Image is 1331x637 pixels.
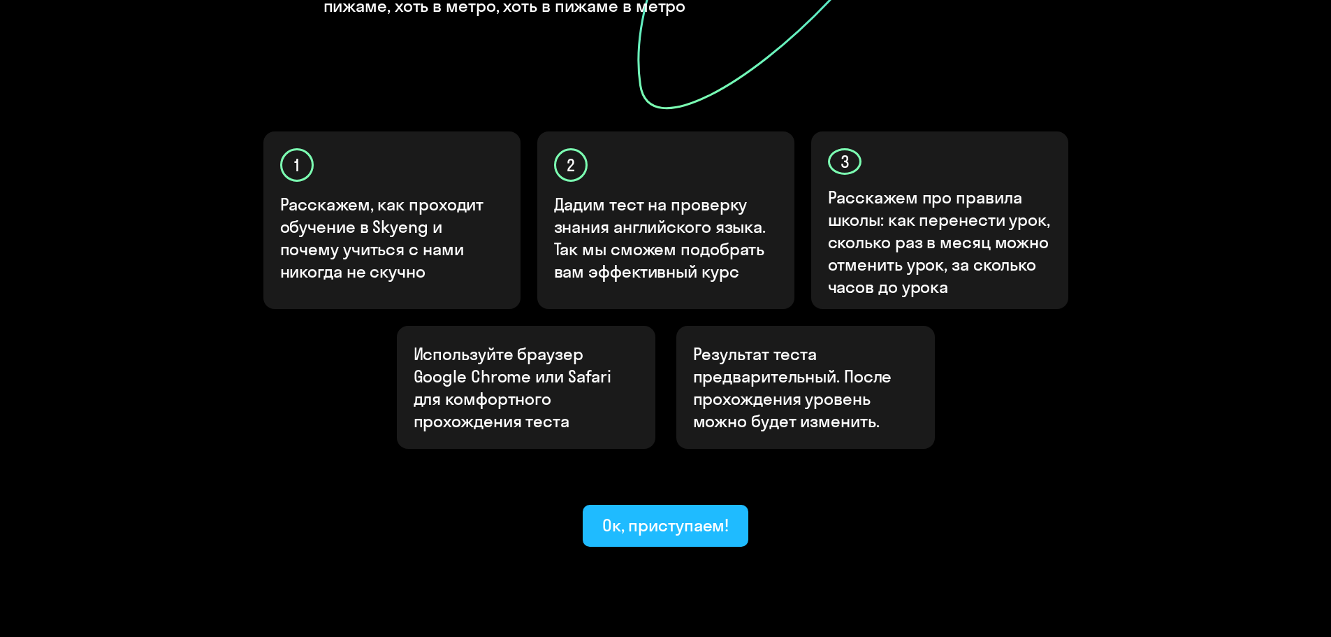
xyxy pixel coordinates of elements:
[414,343,639,432] p: Используйте браузер Google Chrome или Safari для комфортного прохождения теста
[828,186,1053,298] p: Расскажем про правила школы: как перенести урок, сколько раз в месяц можно отменить урок, за скол...
[280,193,505,282] p: Расскажем, как проходит обучение в Skyeng и почему учиться с нами никогда не скучно
[554,148,588,182] div: 2
[280,148,314,182] div: 1
[554,193,779,282] p: Дадим тест на проверку знания английского языка. Так мы сможем подобрать вам эффективный курс
[602,514,729,536] div: Ок, приступаем!
[828,148,861,175] div: 3
[693,343,918,432] p: Результат теста предварительный. После прохождения уровень можно будет изменить.
[583,505,749,547] button: Ок, приступаем!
